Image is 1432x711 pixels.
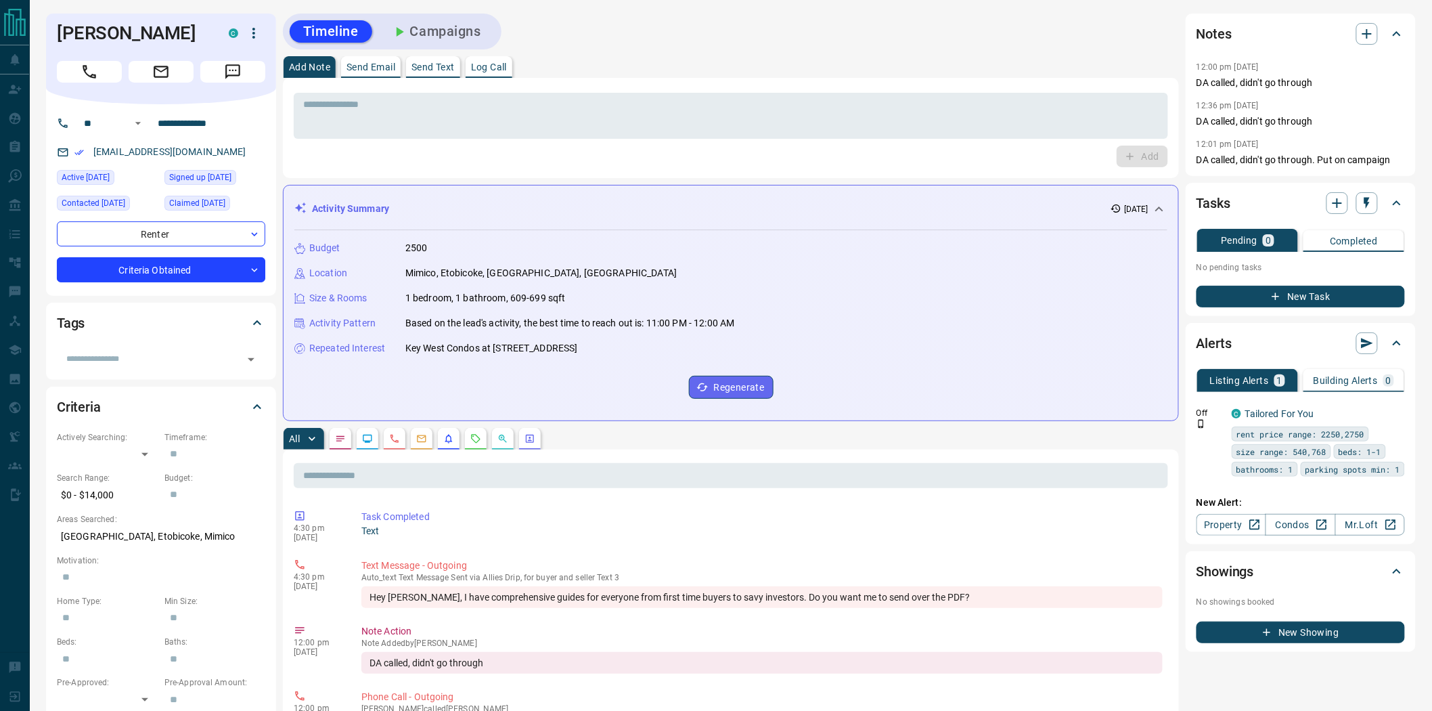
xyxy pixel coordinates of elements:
[57,22,208,44] h1: [PERSON_NAME]
[290,20,372,43] button: Timeline
[389,433,400,444] svg: Calls
[470,433,481,444] svg: Requests
[1210,376,1269,385] p: Listing Alerts
[1196,257,1405,278] p: No pending tasks
[164,431,265,444] p: Timeframe:
[1386,376,1391,385] p: 0
[164,636,265,648] p: Baths:
[361,559,1163,573] p: Text Message - Outgoing
[361,690,1163,704] p: Phone Call - Outgoing
[62,171,110,184] span: Active [DATE]
[169,196,225,210] span: Claimed [DATE]
[309,266,347,280] p: Location
[1232,409,1241,418] div: condos.ca
[309,291,367,305] p: Size & Rooms
[1196,18,1405,50] div: Notes
[416,433,427,444] svg: Emails
[411,62,455,72] p: Send Text
[1196,407,1224,419] p: Off
[57,676,158,689] p: Pre-Approved:
[1314,376,1378,385] p: Building Alerts
[1196,62,1259,72] p: 12:00 pm [DATE]
[1196,622,1405,643] button: New Showing
[289,62,330,72] p: Add Note
[57,525,265,548] p: [GEOGRAPHIC_DATA], Etobicoke, Mimico
[309,341,385,355] p: Repeated Interest
[1266,514,1335,536] a: Condos
[229,28,238,38] div: condos.ca
[309,316,376,330] p: Activity Pattern
[361,510,1163,524] p: Task Completed
[1277,376,1282,385] p: 1
[1196,496,1405,510] p: New Alert:
[1236,427,1364,441] span: rent price range: 2250,2750
[1196,286,1405,307] button: New Task
[130,115,146,131] button: Open
[1196,596,1405,608] p: No showings booked
[378,20,495,43] button: Campaigns
[57,307,265,339] div: Tags
[1196,514,1266,536] a: Property
[289,434,300,444] p: All
[57,484,158,507] p: $0 - $14,000
[1196,139,1259,149] p: 12:01 pm [DATE]
[294,647,341,657] p: [DATE]
[405,241,428,255] p: 2500
[294,582,341,591] p: [DATE]
[1236,462,1293,476] span: bathrooms: 1
[62,196,125,210] span: Contacted [DATE]
[1335,514,1405,536] a: Mr.Loft
[1196,23,1232,45] h2: Notes
[362,433,373,444] svg: Lead Browsing Activity
[1196,327,1405,360] div: Alerts
[405,341,578,355] p: Key West Condos at [STREET_ADDRESS]
[312,202,389,216] p: Activity Summary
[164,196,265,215] div: Thu Jun 17 2021
[361,586,1163,608] div: Hey [PERSON_NAME], I have comprehensive guides for everyone from first time buyers to savy invest...
[1236,445,1326,458] span: size range: 540,768
[471,62,507,72] p: Log Call
[1330,236,1378,246] p: Completed
[57,472,158,484] p: Search Range:
[57,61,122,83] span: Call
[1196,561,1254,582] h2: Showings
[294,196,1167,221] div: Activity Summary[DATE]
[57,257,265,282] div: Criteria Obtained
[361,624,1163,639] p: Note Action
[294,638,341,647] p: 12:00 pm
[405,266,677,280] p: Mimico, Etobicoke, [GEOGRAPHIC_DATA], [GEOGRAPHIC_DATA]
[57,595,158,607] p: Home Type:
[1124,203,1148,215] p: [DATE]
[1196,153,1405,167] p: DA called, didn't go through. Put on campaign
[57,396,101,418] h2: Criteria
[1196,192,1230,214] h2: Tasks
[1196,114,1405,129] p: DA called, didn't go through
[1196,419,1206,429] svg: Push Notification Only
[164,595,265,607] p: Min Size:
[57,391,265,423] div: Criteria
[1305,462,1400,476] span: parking spots min: 1
[57,555,265,567] p: Motivation:
[1196,332,1232,354] h2: Alerts
[309,241,340,255] p: Budget
[93,146,246,157] a: [EMAIL_ADDRESS][DOMAIN_NAME]
[1196,76,1405,90] p: DA called, didn't go through
[294,523,341,533] p: 4:30 pm
[74,148,84,157] svg: Email Verified
[1339,445,1381,458] span: beds: 1-1
[497,433,508,444] svg: Opportunities
[200,61,265,83] span: Message
[1196,101,1259,110] p: 12:36 pm [DATE]
[169,171,231,184] span: Signed up [DATE]
[294,572,341,582] p: 4:30 pm
[405,316,735,330] p: Based on the lead's activity, the best time to reach out is: 11:00 PM - 12:00 AM
[1266,236,1271,245] p: 0
[57,312,85,334] h2: Tags
[346,62,395,72] p: Send Email
[1196,187,1405,219] div: Tasks
[405,291,566,305] p: 1 bedroom, 1 bathroom, 609-699 sqft
[164,472,265,484] p: Budget:
[57,170,158,189] div: Fri Aug 08 2025
[57,636,158,648] p: Beds:
[164,170,265,189] div: Fri Jun 11 2021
